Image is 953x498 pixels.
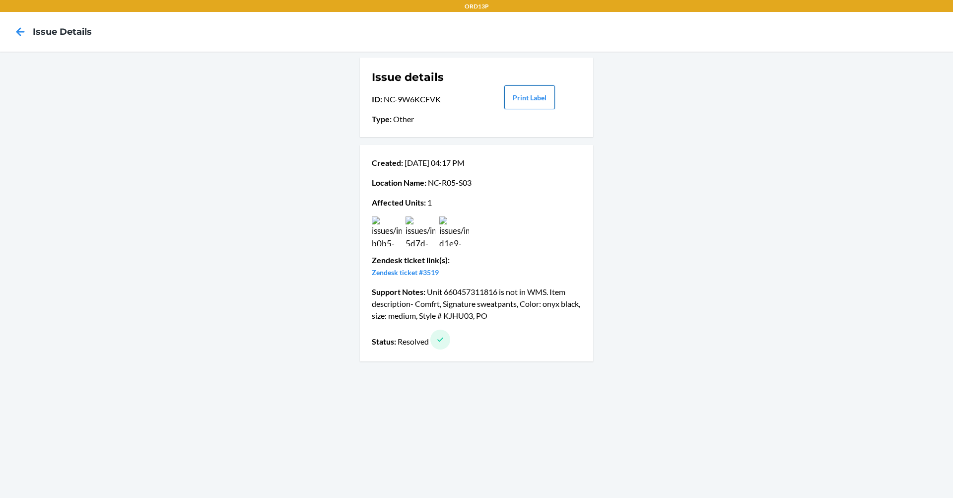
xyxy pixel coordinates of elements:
p: Resolved [372,330,581,350]
img: issues/images/d99c15a7-b0b5-4cc0-ae58-b7372e2f58a6.jpg [372,216,402,246]
p: Other [372,113,476,125]
p: [DATE] 04:17 PM [372,157,581,169]
span: ID : [372,94,382,104]
span: Zendesk ticket link(s) : [372,255,450,265]
img: issues/images/1f20e3a4-5d7d-45ca-ac17-4bcec1260a08.jpg [406,216,435,246]
p: NC-9W6KCFVK [372,93,476,105]
button: Print Label [504,85,555,109]
p: NC-R05-S03 [372,177,581,189]
span: Location Name : [372,178,426,187]
p: 1 [372,197,581,209]
p: Unit 660457311816 is not in WMS. Item description- Comfrt, Signature sweatpants, Color: onyx blac... [372,286,581,322]
img: issues/images/58ba8317-d1e9-4927-9e74-9f3d476c835c.jpg [439,216,469,246]
span: Affected Units : [372,198,426,207]
span: Support Notes : [372,287,425,296]
h1: Issue details [372,70,476,85]
span: Type : [372,114,392,124]
span: Created : [372,158,403,167]
h4: Issue details [33,25,92,38]
a: Zendesk ticket #3519 [372,268,439,277]
p: ORD13P [465,2,489,11]
span: Status : [372,337,396,346]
